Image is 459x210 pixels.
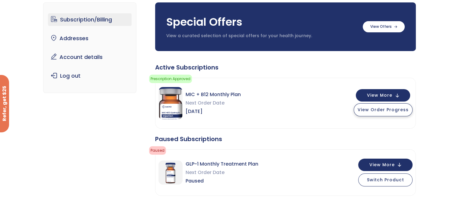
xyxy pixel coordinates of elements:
a: Account details [48,51,132,63]
button: View Order Progress [354,103,413,116]
span: Prescription Approved [149,75,192,83]
span: View Order Progress [358,107,409,113]
button: View More [358,159,413,171]
button: View More [356,89,410,102]
span: MIC + B12 Monthly Plan [186,90,241,99]
span: View More [369,163,394,167]
a: Log out [48,69,132,82]
span: Switch Product [367,177,404,183]
span: Next Order Date [186,99,241,107]
button: Switch Product [358,173,413,186]
a: Addresses [48,32,132,45]
a: Subscription/Billing [48,13,132,26]
p: View a curated selection of special offers for your health journey. [166,33,357,39]
img: MIC + B12 Monthly Plan [158,87,183,119]
span: View More [367,93,392,97]
div: Paused Subscriptions [155,135,416,143]
span: Paused [149,146,166,155]
div: Active Subscriptions [155,63,416,72]
span: [DATE] [186,107,241,116]
img: GLP-1 Monthly Treatment Plan [158,160,183,185]
h3: Special Offers [166,15,357,30]
nav: Account pages [43,2,136,93]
